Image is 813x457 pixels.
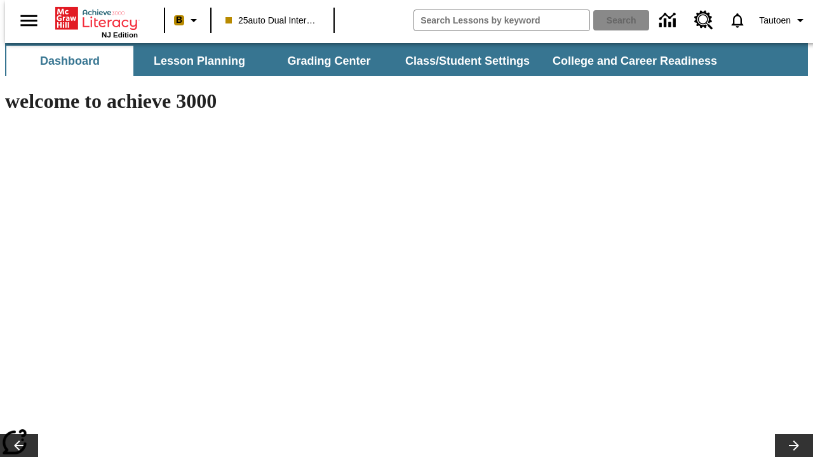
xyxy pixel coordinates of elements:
button: Class/Student Settings [395,46,540,76]
button: Lesson Planning [136,46,263,76]
button: Lesson carousel, Next [775,434,813,457]
h1: welcome to achieve 3000 [5,89,554,113]
div: Home [55,4,138,39]
span: NJ Edition [102,31,138,39]
button: Grading Center [265,46,393,76]
button: Boost Class color is peach. Change class color [169,9,206,32]
a: Data Center [652,3,687,38]
span: 25auto Dual International [225,14,319,27]
button: Profile/Settings [754,9,813,32]
div: SubNavbar [5,46,729,76]
span: Tautoen [759,14,791,27]
a: Resource Center, Will open in new tab [687,3,721,37]
button: Dashboard [6,46,133,76]
button: College and Career Readiness [542,46,727,76]
a: Home [55,6,138,31]
div: SubNavbar [5,43,808,76]
button: Open side menu [10,2,48,39]
input: search field [414,10,589,30]
a: Notifications [721,4,754,37]
span: B [176,12,182,28]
